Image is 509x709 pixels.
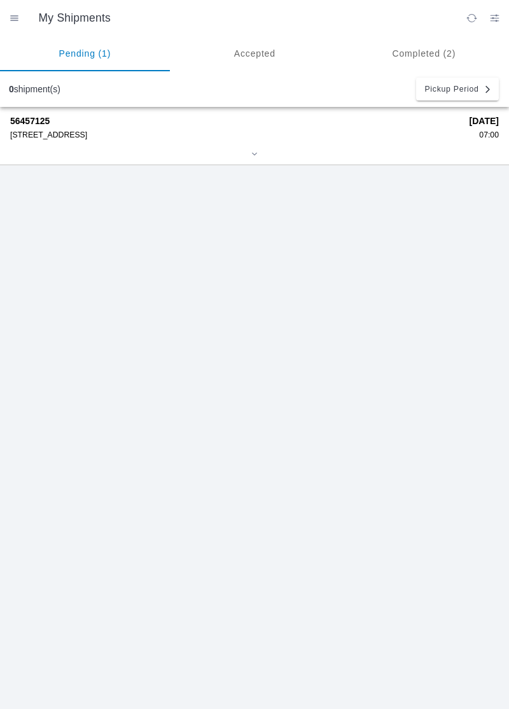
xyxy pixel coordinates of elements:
[470,116,499,126] strong: [DATE]
[470,130,499,139] div: 07:00
[10,130,461,139] div: [STREET_ADDRESS]
[339,36,509,71] ion-segment-button: Completed (2)
[424,85,478,93] span: Pickup Period
[10,116,461,126] strong: 56457125
[9,84,14,94] b: 0
[170,36,340,71] ion-segment-button: Accepted
[26,11,460,25] ion-title: My Shipments
[9,84,60,94] div: shipment(s)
